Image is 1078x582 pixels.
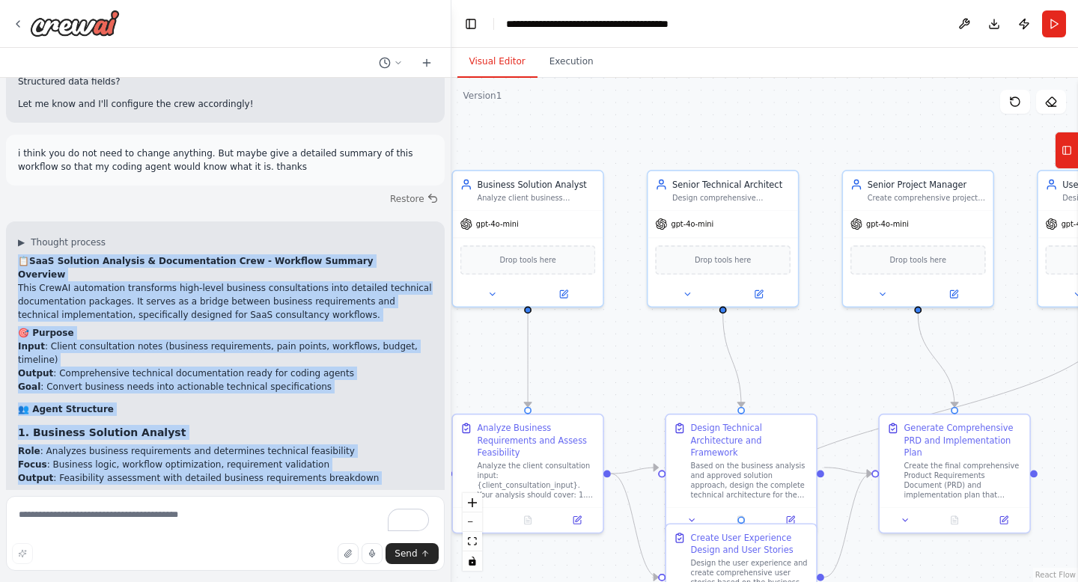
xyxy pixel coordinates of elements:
button: Hide left sidebar [460,13,481,34]
span: Drop tools here [499,254,555,266]
li: Structured data fields? [18,75,433,88]
strong: 1. Business Solution Analyst [18,426,186,438]
button: Open in side panel [529,287,597,301]
button: No output available [928,513,980,528]
button: No output available [715,513,767,528]
strong: Focus [18,459,47,470]
button: zoom in [463,493,482,512]
strong: Output [18,368,53,379]
li: : Analyzes business requirements and determines technical feasibility [18,444,433,458]
button: Open in side panel [769,513,811,528]
button: Open in side panel [919,287,987,301]
button: No output available [502,513,553,528]
div: Based on the business analysis and approved solution approach, design the complete technical arch... [690,461,808,500]
span: ▶ [18,236,25,248]
li: : Client consultation notes (business requirements, pain points, workflows, budget, timeline) [18,340,433,367]
g: Edge from 0eaa89ca-1017-49bd-9a2e-ff435ba585d9 to a313b2cf-81c6-41f8-bd62-30e1308c1052 [610,462,658,480]
nav: breadcrumb [506,16,731,31]
strong: Role [18,446,40,456]
button: toggle interactivity [463,551,482,571]
div: Analyze Business Requirements and Assess Feasibility [477,422,595,459]
p: This CrewAI automation transforms high-level business consultations into detailed technical docum... [18,281,433,322]
button: zoom out [463,512,482,532]
div: Generate Comprehensive PRD and Implementation Plan [904,422,1022,459]
div: Senior Technical ArchitectDesign comprehensive technical architecture for the proposed SaaS solut... [646,170,799,307]
li: : Business logic, workflow optimization, requirement validation [18,458,433,471]
button: Upload files [338,543,359,564]
div: Design Technical Architecture and FrameworkBased on the business analysis and approved solution a... [665,414,817,533]
div: Senior Project Manager [867,179,985,191]
img: Logo [30,10,120,37]
button: Open in side panel [982,513,1024,528]
g: Edge from a313b2cf-81c6-41f8-bd62-30e1308c1052 to 86701123-62b9-49f3-8049-1a8312d1c5be [823,462,871,480]
span: Drop tools here [889,254,945,266]
div: Analyze Business Requirements and Assess FeasibilityAnalyze the client consultation input: {clien... [451,414,604,533]
span: gpt-4o-mini [866,219,909,229]
span: Thought process [31,236,106,248]
span: Drop tools here [695,254,751,266]
strong: Overview [18,269,65,280]
span: Send [395,548,417,560]
button: Open in side panel [724,287,793,301]
button: ▶Thought process [18,236,106,248]
button: Visual Editor [457,46,538,78]
button: Switch to previous chat [373,54,409,72]
strong: Input [18,341,45,352]
div: Analyze the client consultation input: {client_consultation_input}. Your analysis should cover: 1... [477,461,595,500]
li: : Feasibility assessment with detailed business requirements breakdown [18,471,433,485]
a: React Flow attribution [1035,571,1076,579]
button: Start a new chat [415,54,439,72]
button: Execution [538,46,606,78]
g: Edge from ae57d6f3-f791-4c8f-a1f5-ab1f42b20215 to a313b2cf-81c6-41f8-bd62-30e1308c1052 [716,313,747,407]
span: gpt-4o-mini [475,219,518,229]
div: Senior Project ManagerCreate comprehensive project documentation including detailed PRD, MVP spec... [841,170,994,307]
button: Improve this prompt [12,543,33,564]
button: Restore [384,189,445,209]
strong: Output [18,473,53,483]
div: Senior Technical Architect [672,179,791,191]
h1: 📋 [18,254,433,268]
g: Edge from fadc3887-539a-4dd6-b6f2-cce343a8fc3d to 86701123-62b9-49f3-8049-1a8312d1c5be [912,313,960,407]
button: Send [386,543,438,564]
div: Analyze client business requirements from {client_consultation_input}, assess technical feasibili... [477,193,595,203]
p: Let me know and I'll configure the crew accordingly! [18,97,433,111]
div: Business Solution AnalystAnalyze client business requirements from {client_consultation_input}, a... [451,170,604,307]
strong: 🎯 Purpose [18,328,74,338]
p: i think you do not need to change anything. But maybe give a detailed summary of this workflow so... [18,147,433,174]
div: Create User Experience Design and User Stories [690,532,808,557]
div: React Flow controls [463,493,482,571]
div: Design Technical Architecture and Framework [690,422,808,459]
strong: 👥 Agent Structure [18,404,114,414]
span: gpt-4o-mini [671,219,713,229]
li: : Comprehensive technical documentation ready for coding agents [18,367,433,380]
div: Design comprehensive technical architecture for the proposed SaaS solution based on {client_consu... [672,193,791,203]
strong: SaaS Solution Analysis & Documentation Crew - Workflow Summary [29,256,373,266]
div: Create the final comprehensive Product Requirements Document (PRD) and implementation plan that c... [904,461,1022,500]
textarea: To enrich screen reader interactions, please activate Accessibility in Grammarly extension settings [6,496,445,571]
button: fit view [463,532,482,551]
strong: Goal [18,382,40,392]
li: : Convert business needs into actionable technical specifications [18,380,433,393]
div: Create comprehensive project documentation including detailed PRD, MVP specifications, project ti... [867,193,985,203]
div: Business Solution Analyst [477,179,595,191]
g: Edge from 1c5c3f8f-4344-4630-b8d2-e7c69538412d to 0eaa89ca-1017-49bd-9a2e-ff435ba585d9 [521,313,533,407]
div: Generate Comprehensive PRD and Implementation PlanCreate the final comprehensive Product Requirem... [878,414,1031,533]
button: Open in side panel [555,513,597,528]
div: Version 1 [463,90,502,102]
button: Click to speak your automation idea [362,543,383,564]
